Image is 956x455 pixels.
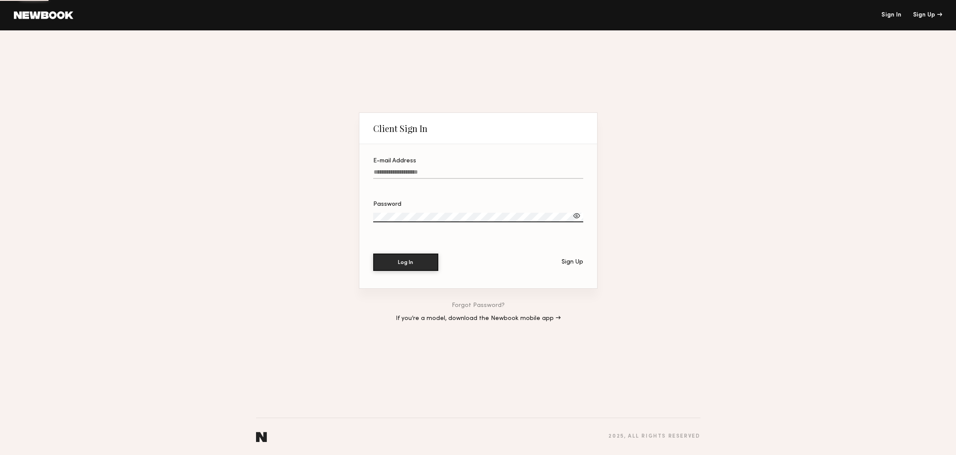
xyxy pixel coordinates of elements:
input: E-mail Address [373,169,583,179]
div: Sign Up [562,259,583,265]
a: Sign In [881,12,901,18]
div: 2025 , all rights reserved [608,434,700,439]
div: E-mail Address [373,158,583,164]
div: Password [373,201,583,208]
div: Client Sign In [373,123,427,134]
div: Sign Up [913,12,942,18]
input: Password [373,213,583,222]
a: Forgot Password? [452,303,505,309]
button: Log In [373,254,438,271]
a: If you’re a model, download the Newbook mobile app → [396,316,561,322]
